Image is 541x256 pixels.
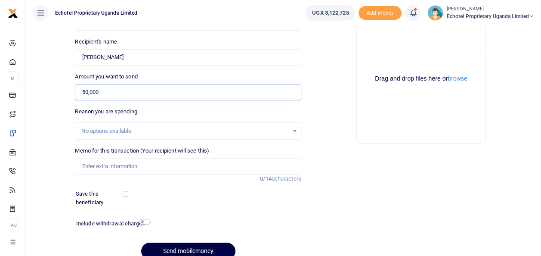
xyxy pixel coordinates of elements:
label: Reason you are spending [75,107,137,116]
button: browse [448,75,467,81]
a: logo-small logo-large logo-large [8,9,18,16]
a: profile-user [PERSON_NAME] Echotel Proprietary Uganda Limited [427,5,534,21]
div: No options available. [81,127,288,135]
h6: Include withdrawal charges [76,220,147,227]
img: profile-user [427,5,443,21]
label: Memo for this transaction (Your recipient will see this) [75,147,209,155]
div: File Uploader [356,14,485,144]
span: UGX 3,122,725 [312,9,349,17]
small: [PERSON_NAME] [446,6,534,13]
label: Save this beneficiary [76,190,124,206]
input: UGX [75,84,301,100]
li: Wallet ballance [302,5,359,21]
div: Drag and drop files here or [360,75,482,83]
input: Loading name... [75,49,301,66]
span: characters [275,175,301,182]
span: Echotel Proprietary Uganda Limited [446,12,534,20]
label: Recipient's name [75,37,117,46]
span: Add money [359,6,402,20]
input: Enter extra information [75,158,301,175]
span: Echotel Proprietary Uganda Limited [52,9,141,17]
label: Amount you want to send [75,72,137,81]
img: logo-small [8,8,18,19]
span: 0/140 [260,175,275,182]
li: M [7,71,19,85]
a: Add money [359,9,402,16]
li: Toup your wallet [359,6,402,20]
a: UGX 3,122,725 [306,5,355,21]
li: Ac [7,218,19,232]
